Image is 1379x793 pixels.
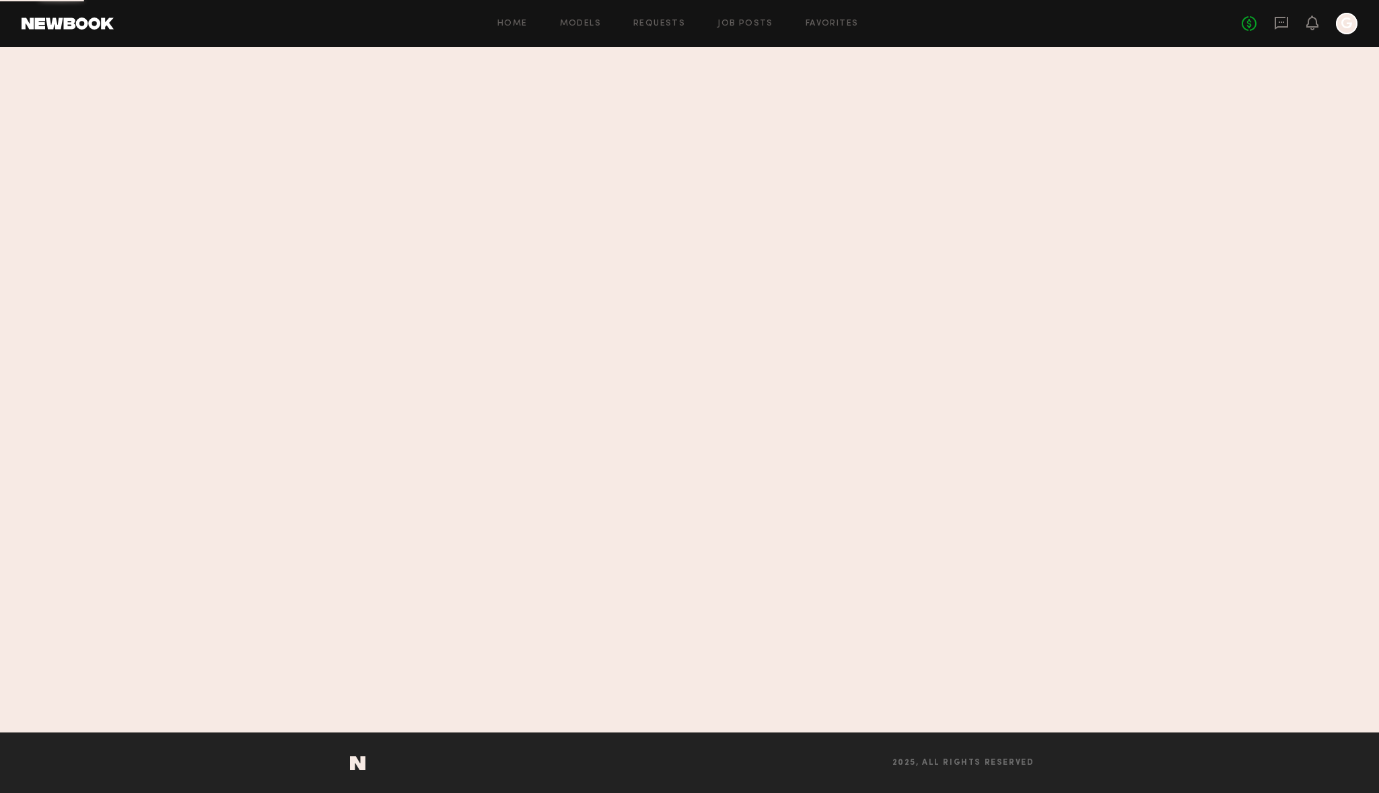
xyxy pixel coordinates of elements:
[717,20,773,28] a: Job Posts
[633,20,685,28] a: Requests
[497,20,528,28] a: Home
[806,20,859,28] a: Favorites
[892,759,1034,767] span: 2025, all rights reserved
[560,20,601,28] a: Models
[1336,13,1357,34] a: G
